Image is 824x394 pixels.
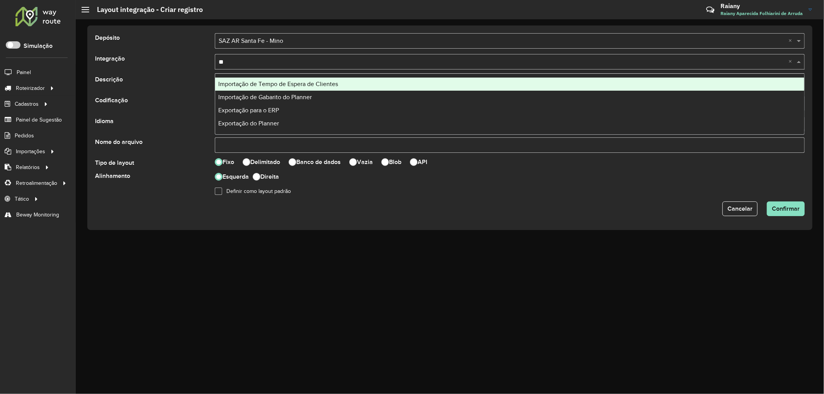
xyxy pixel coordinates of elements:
[218,94,312,100] span: Importação de Gabarito do Planner
[16,179,57,187] span: Retroalimentação
[727,205,753,212] span: Cancelar
[90,171,210,183] label: Alinhamento
[788,36,795,46] span: Clear all
[223,174,249,180] label: Esquerda
[90,33,210,51] label: Depósito
[17,68,31,76] span: Painel
[389,159,401,165] label: Blob
[218,81,338,87] span: Importação de Tempo de Espera de Clientes
[90,117,210,134] label: Idioma
[90,137,210,155] label: Nome do arquivo
[90,158,210,168] label: Tipo de layout
[15,195,29,203] span: Tático
[296,159,341,165] label: Banco de dados
[16,116,62,124] span: Painel de Sugestão
[16,211,59,219] span: Beway Monitoring
[702,2,719,18] a: Contato Rápido
[218,107,279,113] span: Exportação para o ERP
[16,84,45,92] span: Roteirizador
[767,201,805,216] button: Confirmar
[90,54,210,71] label: Integração
[90,75,210,92] label: Descrição
[788,57,795,66] span: Clear all
[720,2,803,10] h3: Raiany
[15,132,34,140] span: Pedidos
[24,41,53,51] label: Simulação
[250,159,280,165] label: Delimitado
[357,159,373,165] label: Vazia
[90,96,210,113] label: Codificação
[89,5,203,14] h2: Layout integração - Criar registro
[418,159,427,165] label: API
[218,120,279,127] span: Exportação do Planner
[16,163,40,171] span: Relatórios
[16,147,45,156] span: Importações
[260,174,279,180] label: Direita
[223,159,234,165] label: Fixo
[720,10,803,17] span: Raiany Aparecida Folhiarini de Arruda
[772,205,800,212] span: Confirmar
[215,73,805,135] ng-dropdown-panel: Options list
[15,100,39,108] span: Cadastros
[223,189,291,194] label: Definir como layout padrão
[722,201,758,216] button: Cancelar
